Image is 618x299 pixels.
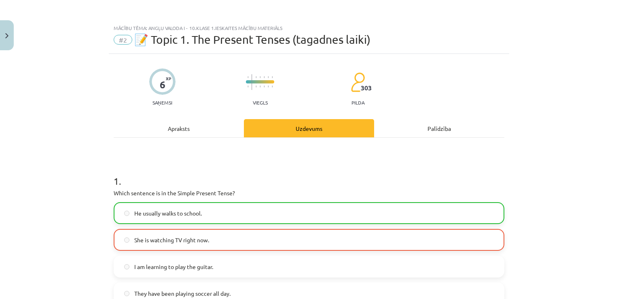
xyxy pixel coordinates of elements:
div: Uzdevums [244,119,374,137]
span: He usually walks to school. [134,209,202,218]
p: pilda [351,100,364,105]
h1: 1 . [114,161,504,186]
p: Saņemsi [149,100,176,105]
div: Mācību tēma: Angļu valoda i - 10.klase 1.ieskaites mācību materiāls [114,25,504,31]
span: 📝 Topic 1. The Present Tenses (tagadnes laiki) [134,33,370,46]
img: icon-short-line-57e1e144782c952c97e751825c79c345078a6d821885a25fce030b3d8c18986b.svg [264,76,265,78]
div: Apraksts [114,119,244,137]
img: icon-short-line-57e1e144782c952c97e751825c79c345078a6d821885a25fce030b3d8c18986b.svg [268,76,269,78]
span: I am learning to play the guitar. [134,263,213,271]
span: She is watching TV right now. [134,236,209,244]
img: icon-short-line-57e1e144782c952c97e751825c79c345078a6d821885a25fce030b3d8c18986b.svg [264,85,265,88]
input: She is watching TV right now. [124,237,129,243]
img: icon-close-lesson-0947bae3869378f0d4975bcd49f059093ad1ed9edebbc8119c70593378902aed.svg [5,33,8,38]
span: XP [166,76,171,81]
input: I am learning to play the guitar. [124,264,129,269]
span: They have been playing soccer all day. [134,289,231,298]
img: icon-short-line-57e1e144782c952c97e751825c79c345078a6d821885a25fce030b3d8c18986b.svg [272,85,273,88]
img: icon-short-line-57e1e144782c952c97e751825c79c345078a6d821885a25fce030b3d8c18986b.svg [272,76,273,78]
div: Palīdzība [374,119,504,137]
span: #2 [114,35,132,45]
img: icon-short-line-57e1e144782c952c97e751825c79c345078a6d821885a25fce030b3d8c18986b.svg [268,85,269,88]
img: students-c634bb4e5e11cddfef0936a35e636f08e4e9abd3cc4e673bd6f9a4125e45ecb1.svg [351,72,365,92]
p: Viegls [253,100,268,105]
div: 6 [160,79,165,90]
img: icon-short-line-57e1e144782c952c97e751825c79c345078a6d821885a25fce030b3d8c18986b.svg [260,76,260,78]
p: Which sentence is in the Simple Present Tense? [114,189,504,197]
img: icon-short-line-57e1e144782c952c97e751825c79c345078a6d821885a25fce030b3d8c18986b.svg [260,85,260,88]
span: 303 [361,84,372,92]
input: They have been playing soccer all day. [124,291,129,296]
input: He usually walks to school. [124,211,129,216]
